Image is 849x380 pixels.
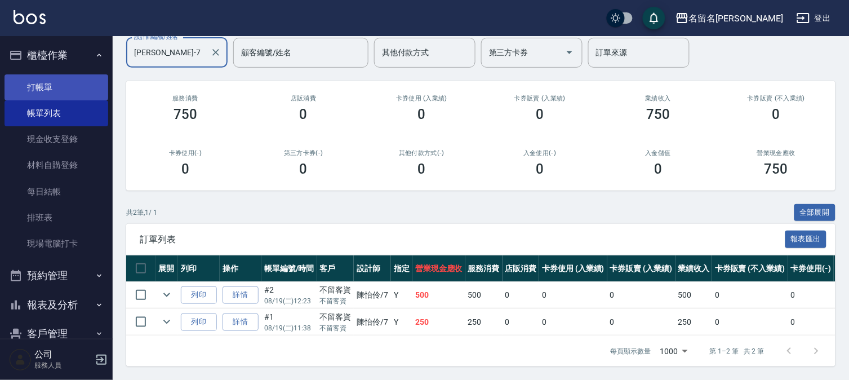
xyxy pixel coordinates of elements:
[788,309,834,335] td: 0
[788,282,834,308] td: 0
[412,255,465,282] th: 營業現金應收
[5,152,108,178] a: 材料自購登錄
[134,33,178,41] label: 設計師編號/姓名
[223,313,259,331] a: 詳情
[654,161,662,177] h3: 0
[317,255,354,282] th: 客戶
[391,309,412,335] td: Y
[785,231,827,248] button: 報表匯出
[612,95,704,102] h2: 業績收入
[320,323,352,333] p: 不留客資
[5,290,108,320] button: 報表及分析
[300,107,308,122] h3: 0
[261,255,317,282] th: 帳單編號/時間
[412,282,465,308] td: 500
[34,349,92,360] h5: 公司
[607,309,675,335] td: 0
[14,10,46,24] img: Logo
[465,255,503,282] th: 服務消費
[354,255,391,282] th: 設計師
[181,286,217,304] button: 列印
[418,107,426,122] h3: 0
[465,282,503,308] td: 500
[503,282,540,308] td: 0
[607,282,675,308] td: 0
[320,311,352,323] div: 不留客資
[494,95,585,102] h2: 卡券販賣 (入業績)
[792,8,835,29] button: 登出
[710,346,764,356] p: 第 1–2 筆 共 2 筆
[503,309,540,335] td: 0
[675,282,713,308] td: 500
[155,255,178,282] th: 展開
[264,296,314,306] p: 08/19 (二) 12:23
[539,255,607,282] th: 卡券使用 (入業績)
[5,126,108,152] a: 現金收支登錄
[536,107,544,122] h3: 0
[794,204,836,222] button: 全部展開
[643,7,665,29] button: save
[764,161,788,177] h3: 750
[675,309,713,335] td: 250
[354,309,391,335] td: 陳怡伶 /7
[788,255,834,282] th: 卡券使用(-)
[376,95,468,102] h2: 卡券使用 (入業績)
[354,282,391,308] td: 陳怡伶 /7
[34,360,92,370] p: 服務人員
[181,161,189,177] h3: 0
[174,107,197,122] h3: 750
[607,255,675,282] th: 卡券販賣 (入業績)
[418,161,426,177] h3: 0
[264,323,314,333] p: 08/19 (二) 11:38
[5,179,108,205] a: 每日結帳
[261,309,317,335] td: #1
[181,313,217,331] button: 列印
[539,282,607,308] td: 0
[258,95,349,102] h2: 店販消費
[561,43,579,61] button: Open
[376,149,468,157] h2: 其他付款方式(-)
[140,149,231,157] h2: 卡券使用(-)
[772,107,780,122] h3: 0
[258,149,349,157] h2: 第三方卡券(-)
[5,100,108,126] a: 帳單列表
[503,255,540,282] th: 店販消費
[712,255,788,282] th: 卡券販賣 (不入業績)
[671,7,788,30] button: 名留名[PERSON_NAME]
[140,95,231,102] h3: 服務消費
[223,286,259,304] a: 詳情
[261,282,317,308] td: #2
[178,255,220,282] th: 列印
[9,348,32,371] img: Person
[158,313,175,330] button: expand row
[158,286,175,303] button: expand row
[5,74,108,100] a: 打帳單
[494,149,585,157] h2: 入金使用(-)
[412,309,465,335] td: 250
[536,161,544,177] h3: 0
[5,41,108,70] button: 櫃檯作業
[5,205,108,231] a: 排班表
[612,149,704,157] h2: 入金儲值
[731,149,822,157] h2: 營業現金應收
[646,107,670,122] h3: 750
[5,319,108,348] button: 客戶管理
[675,255,713,282] th: 業績收入
[140,234,785,245] span: 訂單列表
[712,309,788,335] td: 0
[300,161,308,177] h3: 0
[208,45,224,60] button: Clear
[611,346,651,356] p: 每頁顯示數量
[785,233,827,244] a: 報表匯出
[320,284,352,296] div: 不留客資
[5,231,108,257] a: 現場電腦打卡
[465,309,503,335] td: 250
[320,296,352,306] p: 不留客資
[656,336,692,366] div: 1000
[391,255,412,282] th: 指定
[712,282,788,308] td: 0
[220,255,261,282] th: 操作
[731,95,822,102] h2: 卡券販賣 (不入業績)
[126,207,157,218] p: 共 2 筆, 1 / 1
[391,282,412,308] td: Y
